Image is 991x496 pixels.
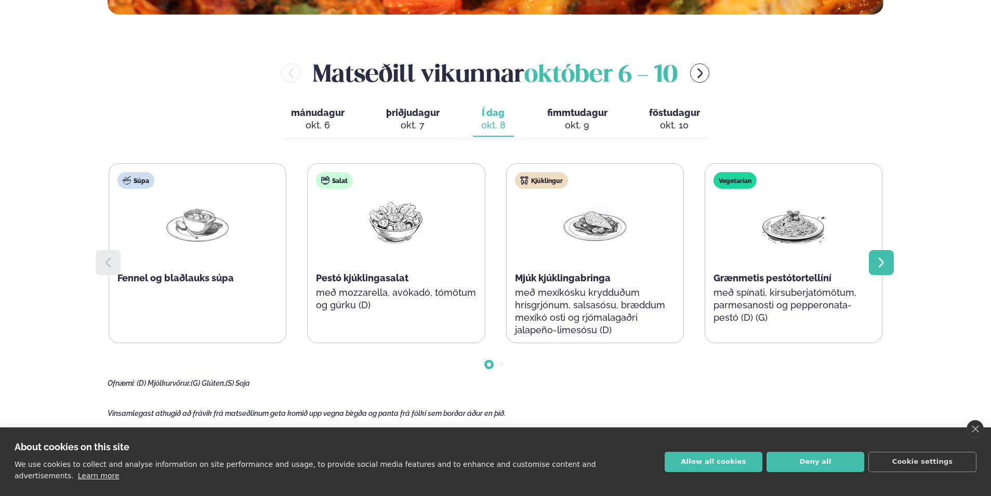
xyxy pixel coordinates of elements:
[386,119,440,132] div: okt. 7
[547,107,607,118] span: fimmtudagur
[378,102,448,137] button: þriðjudagur okt. 7
[767,452,864,472] button: Deny all
[515,272,611,283] span: Mjúk kjúklingabringa
[515,286,675,336] p: með mexíkósku krydduðum hrísgrjónum, salsasósu, bræddum mexíkó osti og rjómalagaðri jalapeño-lime...
[316,172,353,189] div: Salat
[487,362,491,367] span: Go to slide 1
[321,176,329,185] img: salad.svg
[313,56,678,90] h2: Matseðill vikunnar
[713,172,757,189] div: Vegetarian
[15,441,129,452] strong: About cookies on this site
[713,286,874,324] p: með spínati, kirsuberjatómötum, parmesanosti og pepperonata-pestó (D) (G)
[291,107,345,118] span: mánudagur
[473,102,514,137] button: Í dag okt. 8
[226,379,250,387] span: (S) Soja
[713,272,831,283] span: Grænmetis pestótortellíní
[164,197,231,245] img: Soup.png
[281,63,300,83] button: menu-btn-left
[316,272,408,283] span: Pestó kjúklingasalat
[562,197,628,245] img: Chicken-breast.png
[967,420,984,438] a: close
[520,176,528,185] img: chicken.svg
[481,119,506,132] div: okt. 8
[117,272,234,283] span: Fennel og blaðlauks súpa
[515,172,568,189] div: Kjúklingur
[363,197,429,245] img: Salad.png
[649,119,700,132] div: okt. 10
[191,379,226,387] span: (G) Glúten,
[386,107,440,118] span: þriðjudagur
[15,460,596,480] p: We use cookies to collect and analyse information on site performance and usage, to provide socia...
[283,102,353,137] button: mánudagur okt. 6
[78,472,120,480] a: Learn more
[760,197,827,245] img: Spagetti.png
[649,107,700,118] span: föstudagur
[641,102,708,137] button: föstudagur okt. 10
[690,63,709,83] button: menu-btn-right
[123,176,131,185] img: soup.svg
[316,286,476,311] p: með mozzarella, avókadó, tómötum og gúrku (D)
[117,172,154,189] div: Súpa
[547,119,607,132] div: okt. 9
[108,379,135,387] span: Ofnæmi:
[108,409,506,417] span: Vinsamlegast athugið að frávik frá matseðlinum geta komið upp vegna birgða og panta frá fólki sem...
[137,379,191,387] span: (D) Mjólkurvörur,
[481,107,506,119] span: Í dag
[665,452,762,472] button: Allow all cookies
[499,362,504,367] span: Go to slide 2
[868,452,976,472] button: Cookie settings
[539,102,616,137] button: fimmtudagur okt. 9
[524,64,678,87] span: október 6 - 10
[291,119,345,132] div: okt. 6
